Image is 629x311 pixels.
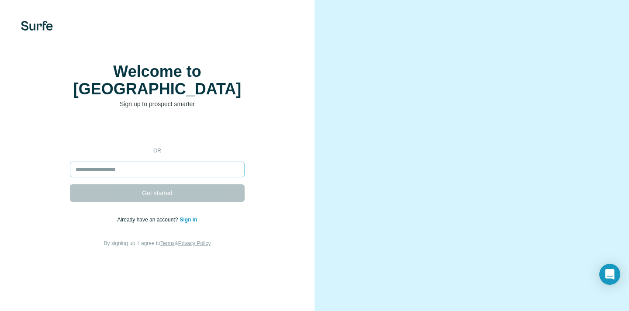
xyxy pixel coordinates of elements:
a: Sign in [180,217,197,223]
a: Privacy Policy [178,240,211,246]
p: Sign up to prospect smarter [70,100,245,108]
iframe: Sign in with Google Button [66,121,249,141]
span: By signing up, I agree to & [104,240,211,246]
img: Surfe's logo [21,21,53,31]
a: Terms [160,240,175,246]
span: Already have an account? [118,217,180,223]
p: or [143,147,171,155]
div: Open Intercom Messenger [599,264,620,285]
h1: Welcome to [GEOGRAPHIC_DATA] [70,63,245,98]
